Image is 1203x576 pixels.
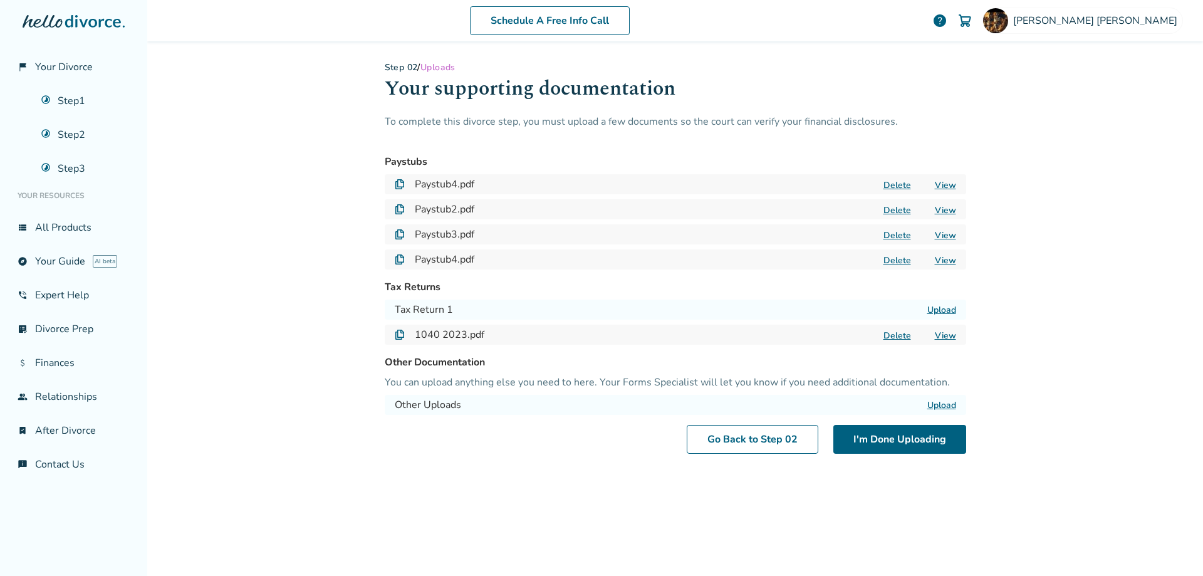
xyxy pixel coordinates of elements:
[395,397,461,412] h4: Other Uploads
[10,281,137,310] a: phone_in_talkExpert Help
[10,213,137,242] a: view_listAll Products
[927,399,956,411] label: Upload
[18,392,28,402] span: group
[18,62,28,72] span: flag_2
[18,223,28,233] span: view_list
[385,61,418,73] a: Step 02
[10,382,137,411] a: groupRelationships
[880,204,915,217] button: Delete
[34,86,137,115] a: Step1
[34,120,137,149] a: Step2
[395,204,405,214] img: Document
[10,247,137,276] a: exploreYour GuideAI beta
[935,330,956,342] a: View
[385,154,966,169] h3: Paystubs
[395,330,405,340] img: Document
[470,6,630,35] a: Schedule A Free Info Call
[833,425,966,454] button: I'm Done Uploading
[415,177,474,192] h4: Paystub4.pdf
[395,254,405,264] img: Document
[10,315,137,343] a: list_alt_checkDivorce Prep
[395,302,453,317] h4: Tax Return 1
[93,255,117,268] span: AI beta
[10,348,137,377] a: attach_moneyFinances
[34,154,137,183] a: Step3
[10,53,137,81] a: flag_2Your Divorce
[932,13,947,28] a: help
[385,375,966,390] p: You can upload anything else you need to here. Your Forms Specialist will let you know if you nee...
[10,416,137,445] a: bookmark_checkAfter Divorce
[927,304,956,316] label: Upload
[18,426,28,436] span: bookmark_check
[385,114,966,144] p: To complete this divorce step, you must upload a few documents so the court can verify your finan...
[10,450,137,479] a: chat_infoContact Us
[415,227,474,242] h4: Paystub3.pdf
[18,256,28,266] span: explore
[880,329,915,342] button: Delete
[385,61,966,73] div: /
[415,252,474,267] h4: Paystub4.pdf
[935,204,956,216] a: View
[880,254,915,267] button: Delete
[1013,14,1182,28] span: [PERSON_NAME] [PERSON_NAME]
[935,179,956,191] a: View
[18,358,28,368] span: attach_money
[385,355,966,370] h3: Other Documentation
[935,229,956,241] a: View
[415,202,474,217] h4: Paystub2.pdf
[983,8,1008,33] img: M
[395,179,405,189] img: Document
[687,425,818,454] a: Go Back to Step 02
[385,280,966,295] h3: Tax Returns
[35,60,93,74] span: Your Divorce
[385,73,966,114] h1: Your supporting documentation
[935,254,956,266] a: View
[880,179,915,192] button: Delete
[395,229,405,239] img: Document
[18,290,28,300] span: phone_in_talk
[10,183,137,208] li: Your Resources
[18,324,28,334] span: list_alt_check
[957,13,972,28] img: Cart
[415,327,484,342] h4: 1040 2023.pdf
[420,61,456,73] span: Uploads
[880,229,915,242] button: Delete
[1140,516,1203,576] iframe: Chat Widget
[18,459,28,469] span: chat_info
